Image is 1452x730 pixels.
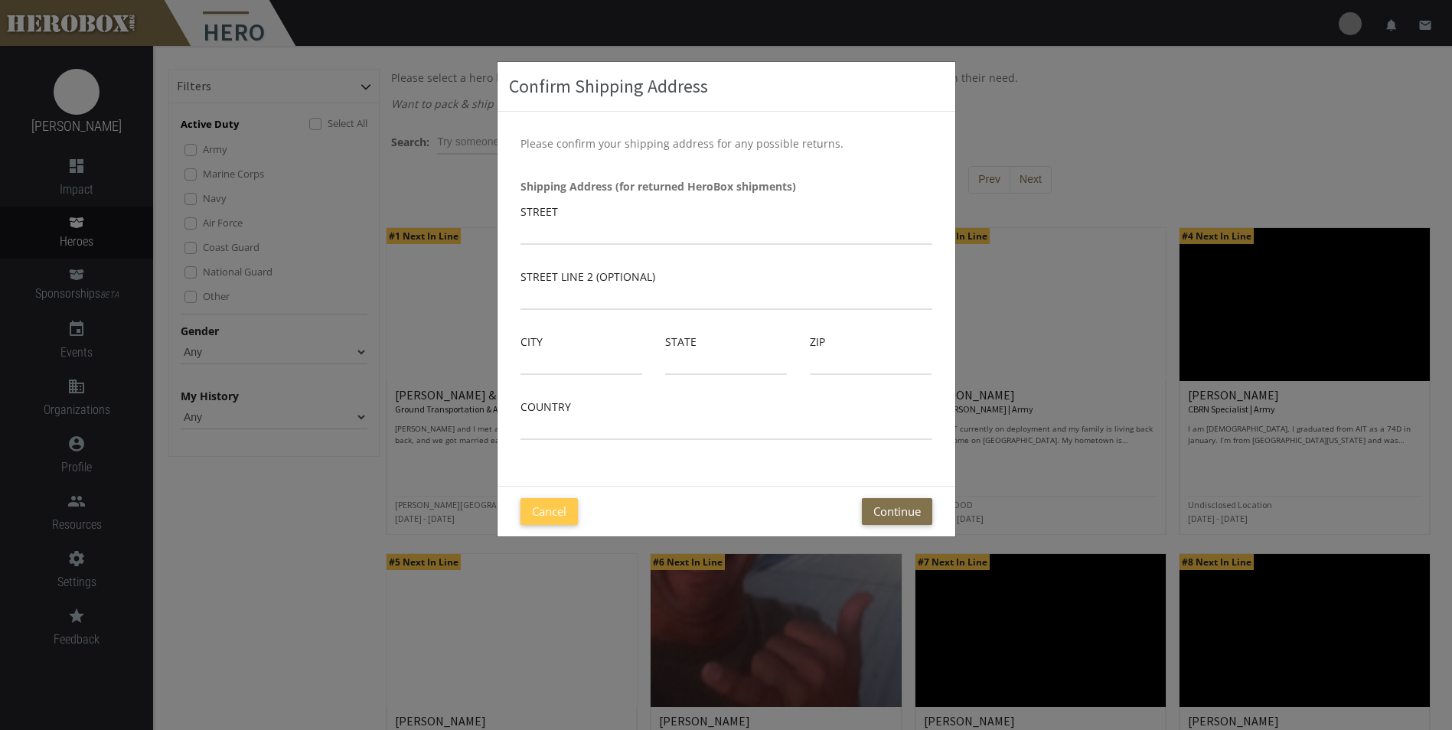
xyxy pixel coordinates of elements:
[509,73,944,99] h3: Confirm Shipping Address
[520,398,571,416] label: Country
[520,498,578,525] button: Cancel
[810,333,825,350] label: Zip
[520,178,932,195] p: Shipping Address (for returned HeroBox shipments)
[520,135,932,152] p: Please confirm your shipping address for any possible returns.
[520,203,558,220] label: Street
[665,333,697,350] label: State
[520,333,543,350] label: City
[862,498,932,525] button: Continue
[520,268,655,285] label: Street Line 2 (Optional)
